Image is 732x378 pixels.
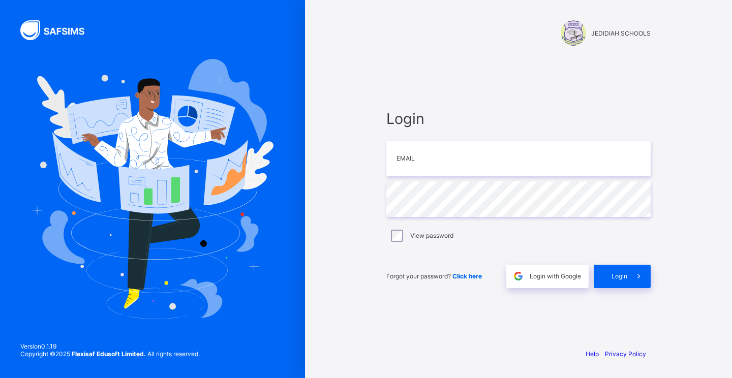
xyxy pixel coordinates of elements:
label: View password [410,232,453,239]
span: Copyright © 2025 All rights reserved. [20,350,200,358]
img: google.396cfc9801f0270233282035f929180a.svg [512,270,524,282]
a: Help [586,350,599,358]
strong: Flexisaf Edusoft Limited. [72,350,146,358]
span: Login [612,272,627,280]
span: Login with Google [530,272,581,280]
a: Privacy Policy [605,350,646,358]
span: Version 0.1.19 [20,342,200,350]
img: SAFSIMS Logo [20,20,97,40]
a: Click here [452,272,482,280]
span: Forgot your password? [386,272,482,280]
img: Hero Image [32,59,273,319]
span: Login [386,110,651,128]
span: JEDIDIAH SCHOOLS [591,29,651,37]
